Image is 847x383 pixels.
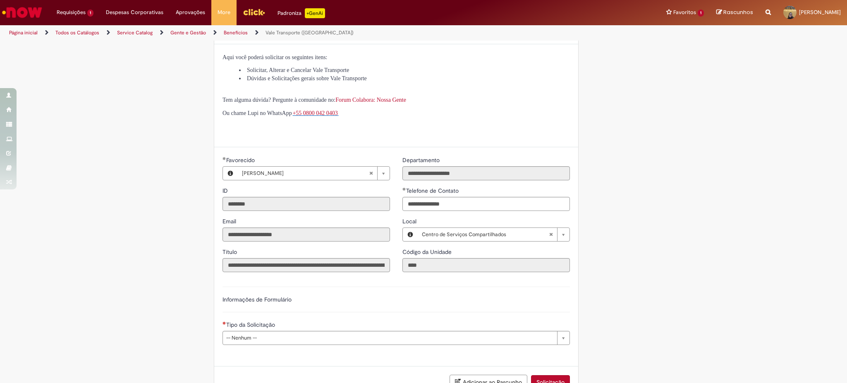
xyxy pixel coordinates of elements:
span: Obrigatório Preenchido [402,187,406,191]
a: +55 0800 042 0403 [292,109,338,116]
span: -- Nenhum -- [226,331,553,345]
label: Somente leitura - Título [223,248,239,256]
a: Rascunhos [716,9,753,17]
span: 1 [87,10,93,17]
abbr: Limpar campo Favorecido [365,167,377,180]
span: Telefone de Contato [406,187,460,194]
a: Vale Transporte ([GEOGRAPHIC_DATA]) [266,29,354,36]
span: Obrigatório Preenchido [223,157,226,160]
input: Email [223,227,390,242]
span: Aqui você poderá solicitar os seguintes itens: [223,54,328,60]
label: Somente leitura - Email [223,217,238,225]
span: Rascunhos [723,8,753,16]
a: Forum Colabora: Nossa Gente [335,97,406,103]
a: Service Catalog [117,29,153,36]
span: Tem alguma dúvida? Pergunte à comunidade no: [223,97,406,103]
a: [PERSON_NAME]Limpar campo Favorecido [238,167,390,180]
a: Todos os Catálogos [55,29,99,36]
span: [PERSON_NAME] [242,167,369,180]
span: Necessários - Favorecido [226,156,256,164]
input: ID [223,197,390,211]
span: Aprovações [176,8,205,17]
span: 1 [698,10,704,17]
span: Requisições [57,8,86,17]
span: +55 0800 042 0403 [292,110,337,116]
a: Gente e Gestão [170,29,206,36]
span: Local [402,218,418,225]
input: Departamento [402,166,570,180]
li: Dúvidas e Solicitações gerais sobre Vale Transporte [239,74,570,83]
label: Somente leitura - Departamento [402,156,441,164]
label: Somente leitura - Código da Unidade [402,248,453,256]
ul: Trilhas de página [6,25,558,41]
img: click_logo_yellow_360x200.png [243,6,265,18]
span: Ou chame Lupi no WhatsApp [223,110,292,116]
a: Centro de Serviços CompartilhadosLimpar campo Local [418,228,569,241]
a: Benefícios [224,29,248,36]
li: Solicitar, Alterar e Cancelar Vale Transporte [239,66,570,74]
span: Favoritos [673,8,696,17]
button: Local, Visualizar este registro Centro de Serviços Compartilhados [403,228,418,241]
label: Somente leitura - ID [223,187,230,195]
label: Informações de Formulário [223,296,292,303]
div: Padroniza [278,8,325,18]
input: Título [223,258,390,272]
span: Centro de Serviços Compartilhados [422,228,549,241]
span: More [218,8,230,17]
button: Favorecido, Visualizar este registro Amanda de Campos Gomes do Nascimento [223,167,238,180]
a: Página inicial [9,29,38,36]
p: +GenAi [305,8,325,18]
span: Tipo da Solicitação [226,321,277,328]
input: Telefone de Contato [402,197,570,211]
span: [PERSON_NAME] [799,9,841,16]
span: Despesas Corporativas [106,8,163,17]
input: Código da Unidade [402,258,570,272]
abbr: Limpar campo Local [545,228,557,241]
span: Somente leitura - ID [223,187,230,194]
img: ServiceNow [1,4,43,21]
span: Necessários [223,321,226,325]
